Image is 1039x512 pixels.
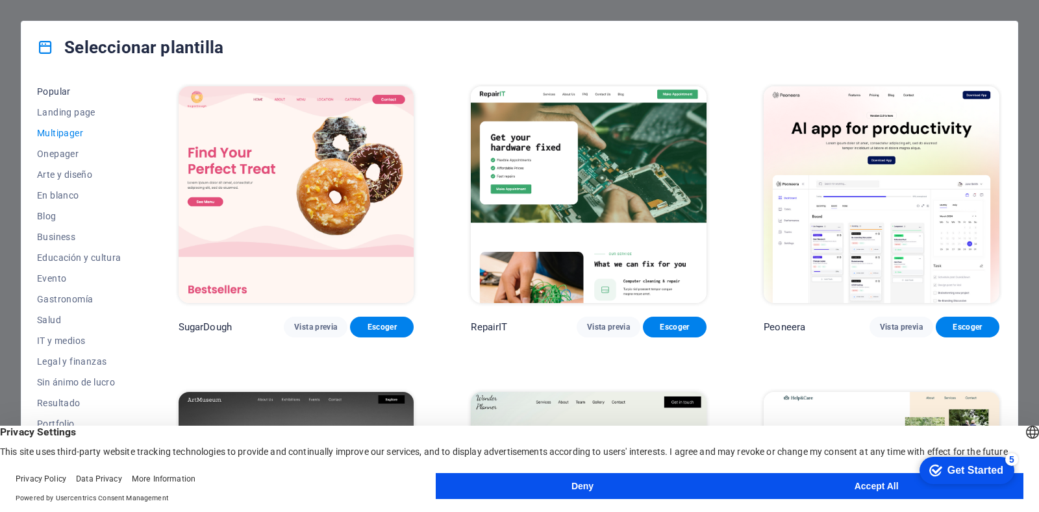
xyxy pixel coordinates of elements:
button: Salud [37,310,121,330]
span: Educación y cultura [37,252,121,263]
h4: Seleccionar plantilla [37,37,223,58]
p: Peoneera [764,321,805,334]
button: Onepager [37,143,121,164]
span: Evento [37,273,121,284]
button: Portfolio [37,413,121,434]
button: Multipager [37,123,121,143]
span: Resultado [37,398,121,408]
div: Get Started 5 items remaining, 0% complete [10,6,105,34]
span: Salud [37,315,121,325]
span: Arte y diseño [37,169,121,180]
p: RepairIT [471,321,507,334]
span: Business [37,232,121,242]
button: Escoger [936,317,999,337]
button: Sin ánimo de lucro [37,372,121,393]
span: Escoger [653,322,696,332]
span: Sin ánimo de lucro [37,377,121,387]
span: Legal y finanzas [37,356,121,367]
img: Peoneera [764,86,999,303]
button: Escoger [643,317,707,337]
button: Arte y diseño [37,164,121,185]
span: Vista previa [294,322,337,332]
button: Business [37,226,121,247]
span: Escoger [360,322,403,332]
span: Onepager [37,149,121,159]
img: SugarDough [179,86,414,303]
span: Landing page [37,107,121,117]
div: 5 [95,3,108,16]
div: Get Started [38,14,94,26]
button: Legal y finanzas [37,351,121,372]
button: Educación y cultura [37,247,121,268]
span: Escoger [946,322,989,332]
button: Landing page [37,102,121,123]
button: Resultado [37,393,121,413]
button: En blanco [37,185,121,206]
p: SugarDough [179,321,232,334]
span: En blanco [37,190,121,201]
span: Vista previa [587,322,630,332]
button: Vista previa [577,317,640,337]
button: Popular [37,81,121,102]
span: Portfolio [37,419,121,429]
button: IT y medios [37,330,121,351]
span: Vista previa [880,322,923,332]
span: Gastronomía [37,294,121,304]
span: Multipager [37,128,121,138]
span: Popular [37,86,121,97]
button: Escoger [350,317,414,337]
span: IT y medios [37,335,121,346]
button: Vista previa [284,317,347,337]
img: RepairIT [471,86,707,303]
button: Blog [37,206,121,226]
span: Blog [37,211,121,221]
button: Gastronomía [37,289,121,310]
button: Vista previa [870,317,933,337]
button: Evento [37,268,121,289]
